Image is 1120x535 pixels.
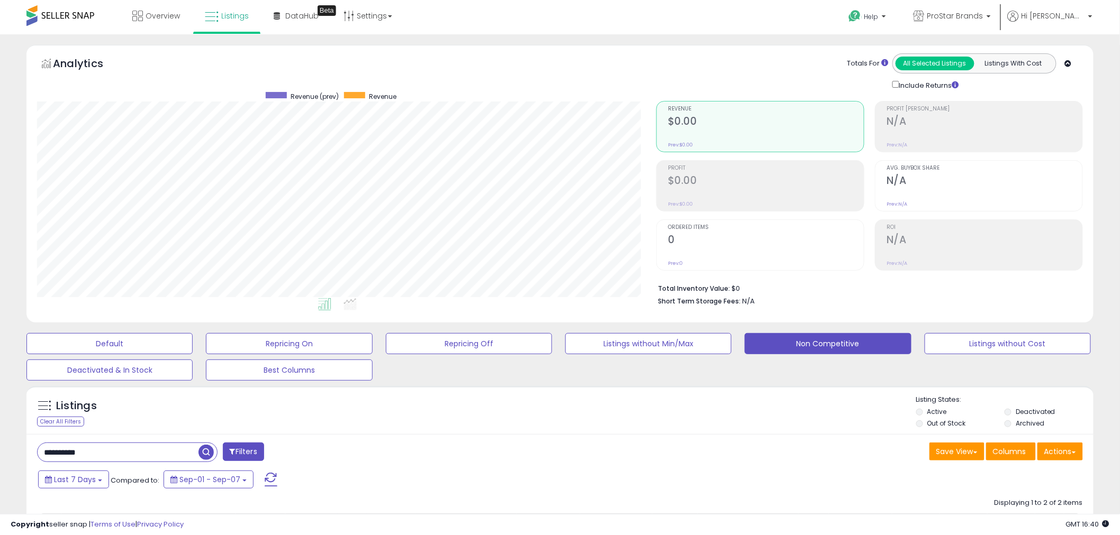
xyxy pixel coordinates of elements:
h2: N/A [887,115,1082,130]
b: Total Inventory Value: [658,284,730,293]
h2: N/A [887,174,1082,189]
label: Deactivated [1016,407,1055,416]
div: Totals For [847,59,889,69]
span: Ordered Items [668,225,864,230]
a: Help [841,2,897,34]
span: Columns [993,446,1026,457]
button: All Selected Listings [896,57,974,70]
button: Non Competitive [745,333,911,354]
h2: $0.00 [668,115,864,130]
button: Repricing Off [386,333,552,354]
span: Sep-01 - Sep-07 [179,474,240,485]
h2: 0 [668,234,864,248]
span: Profit [PERSON_NAME] [887,106,1082,112]
h2: N/A [887,234,1082,248]
span: Revenue (prev) [291,92,339,101]
h2: $0.00 [668,174,864,189]
span: N/A [742,296,755,306]
label: Active [927,407,947,416]
button: Listings without Min/Max [565,333,731,354]
button: Filters [223,442,264,461]
button: Columns [986,442,1036,460]
label: Archived [1016,419,1044,428]
h5: Analytics [53,56,124,73]
div: seller snap | | [11,520,184,530]
button: Repricing On [206,333,372,354]
div: Include Returns [884,79,972,90]
button: Listings without Cost [925,333,1091,354]
div: Tooltip anchor [318,5,336,16]
button: Best Columns [206,359,372,381]
span: Overview [146,11,180,21]
small: Prev: $0.00 [668,201,693,207]
span: Listings [221,11,249,21]
span: DataHub [285,11,319,21]
span: Help [864,12,879,21]
small: Prev: $0.00 [668,142,693,148]
span: ROI [887,225,1082,230]
p: Listing States: [916,395,1094,405]
span: Hi [PERSON_NAME] [1022,11,1085,21]
button: Actions [1037,442,1083,460]
span: Revenue [668,106,864,112]
small: Prev: N/A [887,201,907,207]
a: Terms of Use [91,519,136,529]
i: Get Help [848,10,862,23]
strong: Copyright [11,519,49,529]
button: Listings With Cost [974,57,1053,70]
span: Revenue [369,92,396,101]
span: Last 7 Days [54,474,96,485]
h5: Listings [56,399,97,413]
div: Displaying 1 to 2 of 2 items [995,498,1083,508]
a: Hi [PERSON_NAME] [1008,11,1092,34]
button: Default [26,333,193,354]
button: Deactivated & In Stock [26,359,193,381]
span: Compared to: [111,475,159,485]
button: Sep-01 - Sep-07 [164,471,254,488]
button: Save View [929,442,984,460]
span: ProStar Brands [927,11,983,21]
small: Prev: N/A [887,142,907,148]
a: Privacy Policy [137,519,184,529]
span: 2025-09-15 16:40 GMT [1066,519,1109,529]
b: Short Term Storage Fees: [658,297,740,306]
small: Prev: 0 [668,260,683,266]
label: Out of Stock [927,419,966,428]
small: Prev: N/A [887,260,907,266]
li: $0 [658,281,1075,294]
span: Avg. Buybox Share [887,165,1082,171]
div: Clear All Filters [37,417,84,427]
span: Profit [668,165,864,171]
button: Last 7 Days [38,471,109,488]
